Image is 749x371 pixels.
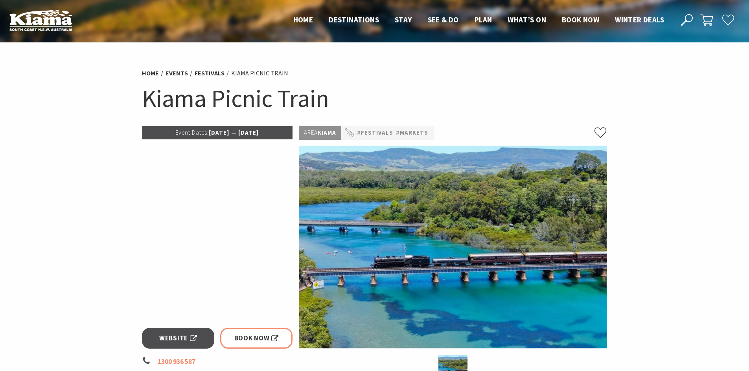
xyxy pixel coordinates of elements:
a: #Festivals [357,128,393,138]
a: Book Now [220,328,293,349]
a: Events [166,69,188,77]
span: Winter Deals [615,15,664,24]
p: [DATE] — [DATE] [142,126,293,139]
img: Kiama Picnic Train [299,146,607,348]
span: Destinations [329,15,379,24]
span: Plan [475,15,492,24]
span: Area [304,129,318,136]
span: Event Dates: [175,129,209,136]
li: Kiama Picnic Train [231,68,288,79]
a: Festivals [195,69,225,77]
img: Kiama Logo [9,9,72,31]
a: Website [142,328,215,349]
span: Stay [395,15,412,24]
span: See & Do [428,15,459,24]
a: Home [142,69,159,77]
span: Home [293,15,313,24]
nav: Main Menu [285,14,672,27]
span: Book Now [234,333,279,344]
span: Website [159,333,197,344]
span: What’s On [508,15,546,24]
a: 1300 936 587 [158,357,195,366]
span: Book now [562,15,599,24]
p: Kiama [299,126,341,140]
a: #Markets [396,128,428,138]
h1: Kiama Picnic Train [142,82,607,114]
